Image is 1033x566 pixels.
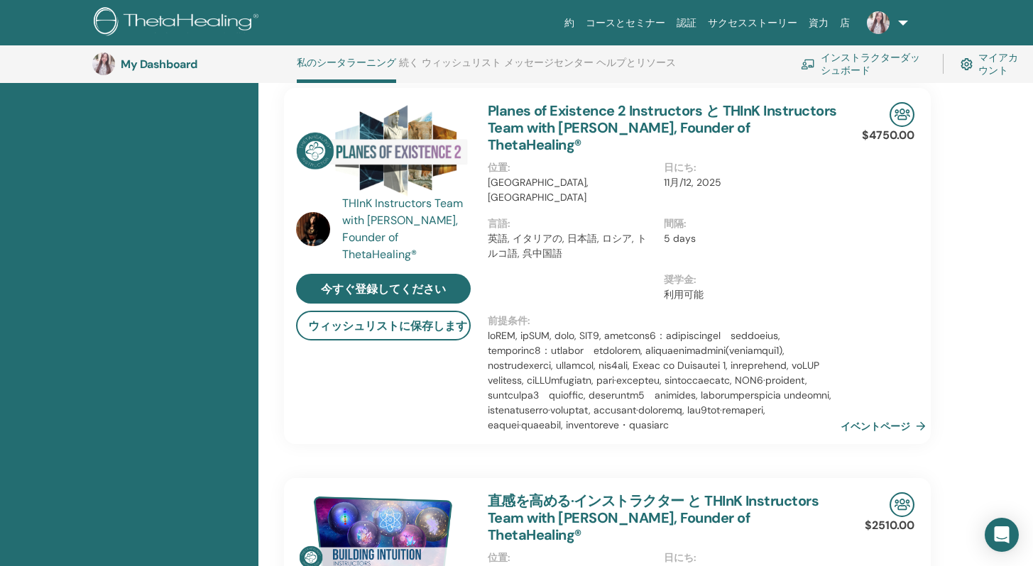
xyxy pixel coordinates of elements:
a: Planes of Existence 2 Instructors と THInK Instructors Team with [PERSON_NAME], Founder of ThetaHe... [488,101,837,154]
a: インストラクターダッシュボード [801,48,926,79]
img: default.jpg [92,52,115,75]
img: default.jpg [867,11,890,34]
a: 資力 [803,10,834,36]
p: 日にち : [664,550,832,565]
img: cog.svg [961,55,973,72]
a: サクセスストーリー [702,10,803,36]
p: 5 days [664,231,832,246]
img: In-Person Seminar [890,492,914,517]
a: 私のシータラーニング [297,57,396,83]
a: マイアカウント [961,48,1028,79]
a: 直感を高める·インストラクター と THInK Instructors Team with [PERSON_NAME], Founder of ThetaHealing® [488,492,819,544]
button: ウィッシュリストに保存します [296,311,471,340]
a: イベントページ [841,416,931,437]
h3: My Dashboard [121,57,263,71]
a: メッセージセンター [504,57,594,79]
p: 位置 : [488,550,656,565]
p: 間隔 : [664,216,832,231]
img: logo.png [94,7,263,39]
img: default.jpg [296,212,330,246]
a: 約 [559,10,580,36]
p: 11月/12, 2025 [664,175,832,190]
div: Open Intercom Messenger [985,518,1019,552]
span: 今すぐ登録してください [321,282,446,296]
a: 認証 [671,10,702,36]
a: ウィッシュリスト [422,57,501,79]
p: 利用可能 [664,287,832,302]
p: 奨学金 : [664,272,832,287]
p: 前提条件 : [488,313,841,328]
p: loREM, ipSUM, dolo, SIT9, ametcons6：adipiscingel seddoeius, temporinc8：utlabor etdolorem, aliquae... [488,328,841,433]
p: 言語 : [488,216,656,231]
a: ヘルプとリソース [596,57,676,79]
p: 位置 : [488,160,656,175]
img: In-Person Seminar [890,102,914,127]
p: $4750.00 [862,127,914,144]
a: コースとセミナー [580,10,671,36]
a: 今すぐ登録してください [296,274,471,304]
img: Planes of Existence 2 Instructors [296,102,471,199]
p: $2510.00 [865,517,914,534]
a: 店 [834,10,856,36]
a: THInK Instructors Team with [PERSON_NAME], Founder of ThetaHealing® [342,195,474,263]
p: [GEOGRAPHIC_DATA], [GEOGRAPHIC_DATA] [488,175,656,205]
img: chalkboard-teacher.svg [801,59,815,70]
a: 続く [399,57,419,79]
p: 英語, イタリアの, 日本語, ロシア, トルコ語, 呉中国語 [488,231,656,261]
p: 日にち : [664,160,832,175]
